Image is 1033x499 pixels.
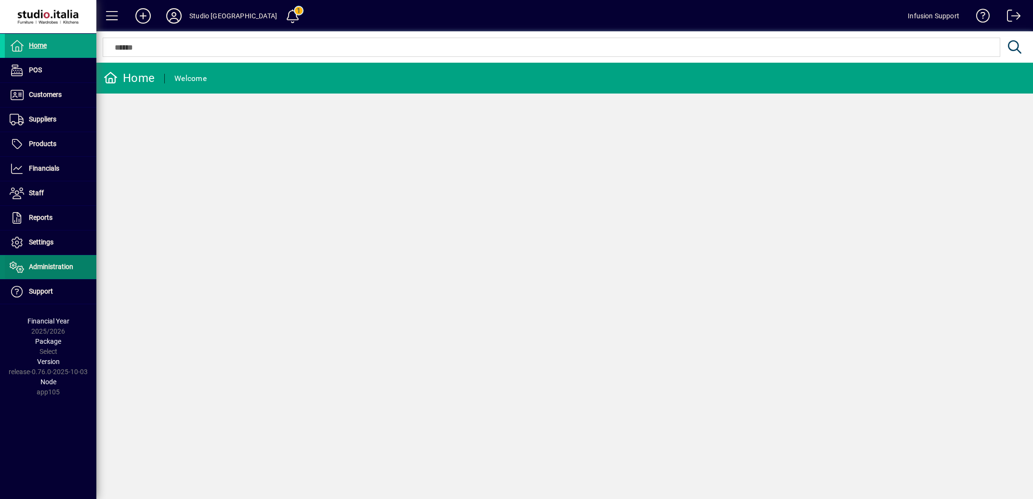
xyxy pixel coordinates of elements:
[29,263,73,270] span: Administration
[29,140,56,148] span: Products
[5,132,96,156] a: Products
[29,214,53,221] span: Reports
[5,280,96,304] a: Support
[908,8,959,24] div: Infusion Support
[5,157,96,181] a: Financials
[1000,2,1021,33] a: Logout
[174,71,207,86] div: Welcome
[29,115,56,123] span: Suppliers
[29,91,62,98] span: Customers
[159,7,189,25] button: Profile
[29,238,53,246] span: Settings
[5,58,96,82] a: POS
[5,206,96,230] a: Reports
[27,317,69,325] span: Financial Year
[5,181,96,205] a: Staff
[29,41,47,49] span: Home
[5,230,96,255] a: Settings
[128,7,159,25] button: Add
[37,358,60,365] span: Version
[40,378,56,386] span: Node
[29,287,53,295] span: Support
[5,255,96,279] a: Administration
[969,2,990,33] a: Knowledge Base
[5,108,96,132] a: Suppliers
[29,66,42,74] span: POS
[29,189,44,197] span: Staff
[5,83,96,107] a: Customers
[189,8,277,24] div: Studio [GEOGRAPHIC_DATA]
[104,70,155,86] div: Home
[35,337,61,345] span: Package
[29,164,59,172] span: Financials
